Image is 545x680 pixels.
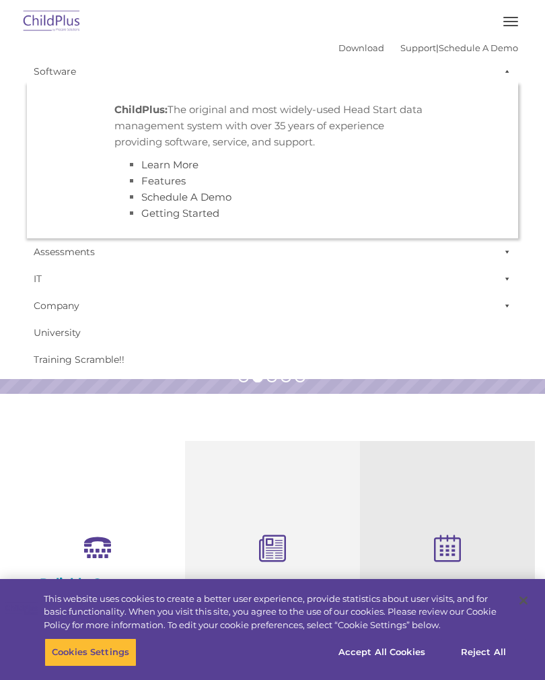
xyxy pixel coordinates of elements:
button: Accept All Cookies [331,638,433,667]
button: Close [509,586,538,615]
a: IT [27,265,518,292]
a: Download [338,42,384,53]
a: Company [27,292,518,319]
a: Learn More [141,158,198,171]
a: Features [141,174,186,187]
h4: Free Regional Meetings [370,578,525,592]
a: Assessments [27,238,518,265]
a: Getting Started [141,207,219,219]
h4: Reliable Customer Support [20,576,175,605]
a: Support [400,42,436,53]
a: Training Scramble!! [27,346,518,373]
font: | [338,42,518,53]
div: This website uses cookies to create a better user experience, provide statistics about user visit... [44,592,507,632]
button: Reject All [441,638,525,667]
a: Software [27,58,518,85]
a: Schedule A Demo [141,191,231,203]
strong: ChildPlus: [114,103,168,116]
a: University [27,319,518,346]
h4: Child Development Assessments in ChildPlus [195,578,350,622]
img: ChildPlus by Procare Solutions [20,6,83,38]
a: Schedule A Demo [439,42,518,53]
p: The original and most widely-used Head Start data management system with over 35 years of experie... [114,102,431,150]
button: Cookies Settings [44,638,137,667]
